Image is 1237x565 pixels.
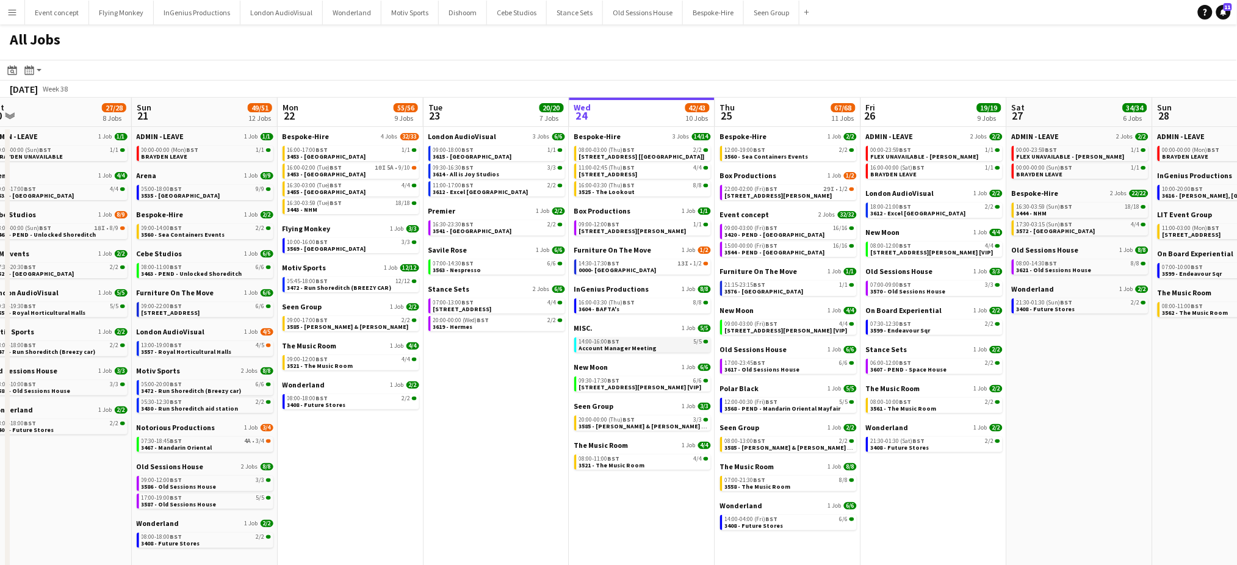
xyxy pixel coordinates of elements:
span: BST [187,146,199,154]
span: 11 [1224,3,1232,11]
span: BST [462,146,474,154]
span: 1 Job [391,225,404,232]
span: 6/6 [552,133,565,140]
span: 11:00-02:45 (Thu) [579,165,635,171]
span: 3420 - PEND - Royal Opera House [725,231,825,239]
button: Old Sessions House [603,1,683,24]
span: BST [900,242,912,250]
span: 09:00-03:00 (Fri) [725,225,778,231]
span: 22:00-02:00 (Fri) [725,186,778,192]
a: 09:00-03:00 (Fri)BST16/163420 - PEND - [GEOGRAPHIC_DATA] [725,224,854,238]
div: Bespoke-Hire4 Jobs32/3316:00-17:00BST1/13453 - [GEOGRAPHIC_DATA]16:00-02:00 (Tue)BST10I5A•9/10345... [283,132,419,224]
a: 05:00-18:00BST9/93535 - [GEOGRAPHIC_DATA] [142,185,271,199]
a: Bespoke-Hire1 Job2/2 [137,210,273,219]
span: BST [316,238,328,246]
a: 18:00-21:00BST2/23612 - Excel [GEOGRAPHIC_DATA] [871,203,1000,217]
span: 3525 - The Lookout [579,188,635,196]
span: 09:30-16:30 [433,165,474,171]
span: 4/4 [115,172,128,179]
a: 16:30-03:00 (Tue)BST4/43455 - [GEOGRAPHIC_DATA] [287,181,417,195]
span: 22/22 [1130,190,1149,197]
a: 09:00-18:00BST1/13615 - [GEOGRAPHIC_DATA] [433,146,563,160]
a: 16:00-00:00 (Sat)BST1/1BRAYDEN LEAVE [871,164,1000,178]
span: 1/1 [115,133,128,140]
a: 11 [1216,5,1231,20]
span: 2 Jobs [819,211,835,218]
span: 4/4 [986,243,994,249]
button: Flying Monkey [89,1,154,24]
span: BST [766,242,778,250]
span: 3611 - Two Temple Place [579,170,638,178]
span: BST [913,164,925,171]
a: 16:00-03:30 (Thu)BST8/83525 - The Lookout [579,181,709,195]
span: BST [1208,224,1220,232]
span: 3443 - NHM [287,206,318,214]
span: 1/2 [844,172,857,179]
a: Arena1 Job9/9 [137,171,273,180]
span: 00:00-23:59 [871,147,912,153]
a: 00:00-00:00 (Mon)BST1/1BRAYDEN LEAVE [142,146,271,160]
span: 18/18 [1125,204,1140,210]
a: Premier1 Job2/2 [428,206,565,215]
span: 1/1 [986,147,994,153]
span: 3541 - Royal Festival Hall [433,227,512,235]
div: • [725,186,854,192]
button: Dishoom [439,1,487,24]
span: 1 Job [245,211,258,218]
span: BST [330,164,342,171]
a: 15:00-00:00 (Fri)BST16/163544 - PEND - [GEOGRAPHIC_DATA] [725,242,854,256]
span: 2/2 [1136,133,1149,140]
a: Box Productions1 Job1/1 [574,206,711,215]
a: 11:00-02:45 (Thu)BST4/4[STREET_ADDRESS] [579,164,709,178]
span: InGenius Productions [1158,171,1233,180]
span: 3569 - Space House [287,245,366,253]
a: ADMIN - LEAVE2 Jobs2/2 [1012,132,1149,141]
span: 3 Jobs [673,133,690,140]
span: 32/33 [400,133,419,140]
div: Bespoke-Hire1 Job2/209:00-14:00BST2/23560 - Sea Containers Events [137,210,273,249]
span: 9/9 [256,186,265,192]
div: Event concept2 Jobs32/3209:00-03:00 (Fri)BST16/163420 - PEND - [GEOGRAPHIC_DATA]15:00-00:00 (Fri)... [720,210,857,267]
div: Furniture On The Move1 Job1/214:30-17:30BST13I•1/20000- [GEOGRAPHIC_DATA] [574,245,711,284]
span: 3535 - Shoreditch Park [142,192,220,200]
span: BST [608,220,620,228]
span: BST [1061,164,1073,171]
span: Arena [137,171,157,180]
span: 8/9 [115,211,128,218]
span: 1/1 [402,147,411,153]
button: Motiv Sports [381,1,439,24]
a: Event concept2 Jobs32/32 [720,210,857,219]
span: 2 Jobs [971,133,987,140]
span: 00:00-00:00 (Mon) [142,147,199,153]
span: 16:30-03:59 (Tue) [287,200,342,206]
span: 16:30-03:59 (Sun) [1017,204,1073,210]
span: BST [623,164,635,171]
span: 1/1 [256,147,265,153]
span: 3560 - Sea Containers Events [142,231,225,239]
span: 16:30-23:30 [433,221,474,228]
div: New Moon1 Job4/408:00-12:00BST4/4[STREET_ADDRESS][PERSON_NAME] [VIP] [866,228,1003,267]
a: 16:30-03:59 (Tue)BST18/183443 - NHM [287,199,417,213]
span: BST [766,224,778,232]
span: BRAYDEN LEAVE [871,170,917,178]
span: ADMIN - LEAVE [1158,132,1205,141]
a: Flying Monkey1 Job3/3 [283,224,419,233]
span: 1/1 [1131,147,1140,153]
span: 09:00-12:00 [579,221,620,228]
span: 2/2 [840,147,848,153]
span: 3444 - NHM [1017,209,1047,217]
span: 3612 - Excel London [871,209,966,217]
div: London AudioVisual3 Jobs6/609:00-18:00BST1/13615 - [GEOGRAPHIC_DATA]09:30-16:30BST3/33614 - All i... [428,132,565,206]
span: 08:00-03:00 (Thu) [579,147,635,153]
a: 16:30-23:30BST2/23541 - [GEOGRAPHIC_DATA] [433,220,563,234]
span: BRAYDEN LEAVE [1017,170,1063,178]
span: 4/4 [110,186,119,192]
span: BST [330,199,342,207]
a: 00:00-23:59BST1/1FLEX UNAVAILABLE - [PERSON_NAME] [1017,146,1146,160]
span: BST [754,146,766,154]
span: 10I [375,165,386,171]
div: ADMIN - LEAVE2 Jobs2/200:00-23:59BST1/1FLEX UNAVAILABLE - [PERSON_NAME]00:00-00:00 (Sun)BST1/1BRA... [1012,132,1149,189]
span: BST [462,181,474,189]
div: Bespoke-Hire3 Jobs14/1408:00-03:00 (Thu)BST2/2[STREET_ADDRESS] [[GEOGRAPHIC_DATA]]11:00-02:45 (Th... [574,132,711,206]
span: BST [170,185,182,193]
